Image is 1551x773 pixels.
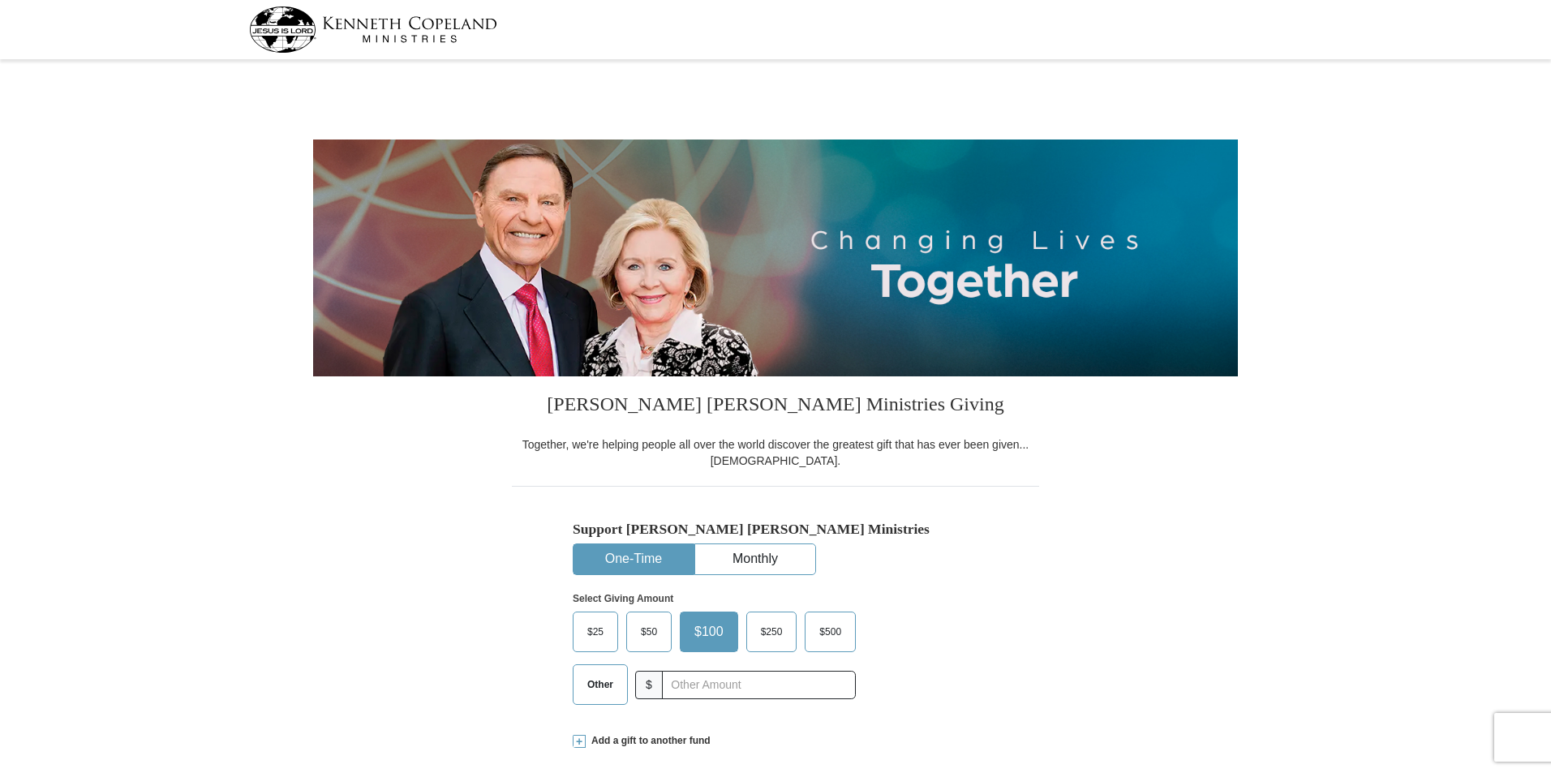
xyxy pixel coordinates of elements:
[579,672,621,697] span: Other
[573,521,978,538] h5: Support [PERSON_NAME] [PERSON_NAME] Ministries
[753,620,791,644] span: $250
[662,671,856,699] input: Other Amount
[811,620,849,644] span: $500
[579,620,612,644] span: $25
[512,436,1039,469] div: Together, we're helping people all over the world discover the greatest gift that has ever been g...
[512,376,1039,436] h3: [PERSON_NAME] [PERSON_NAME] Ministries Giving
[635,671,663,699] span: $
[249,6,497,53] img: kcm-header-logo.svg
[695,544,815,574] button: Monthly
[686,620,732,644] span: $100
[586,734,711,748] span: Add a gift to another fund
[574,544,694,574] button: One-Time
[633,620,665,644] span: $50
[573,593,673,604] strong: Select Giving Amount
